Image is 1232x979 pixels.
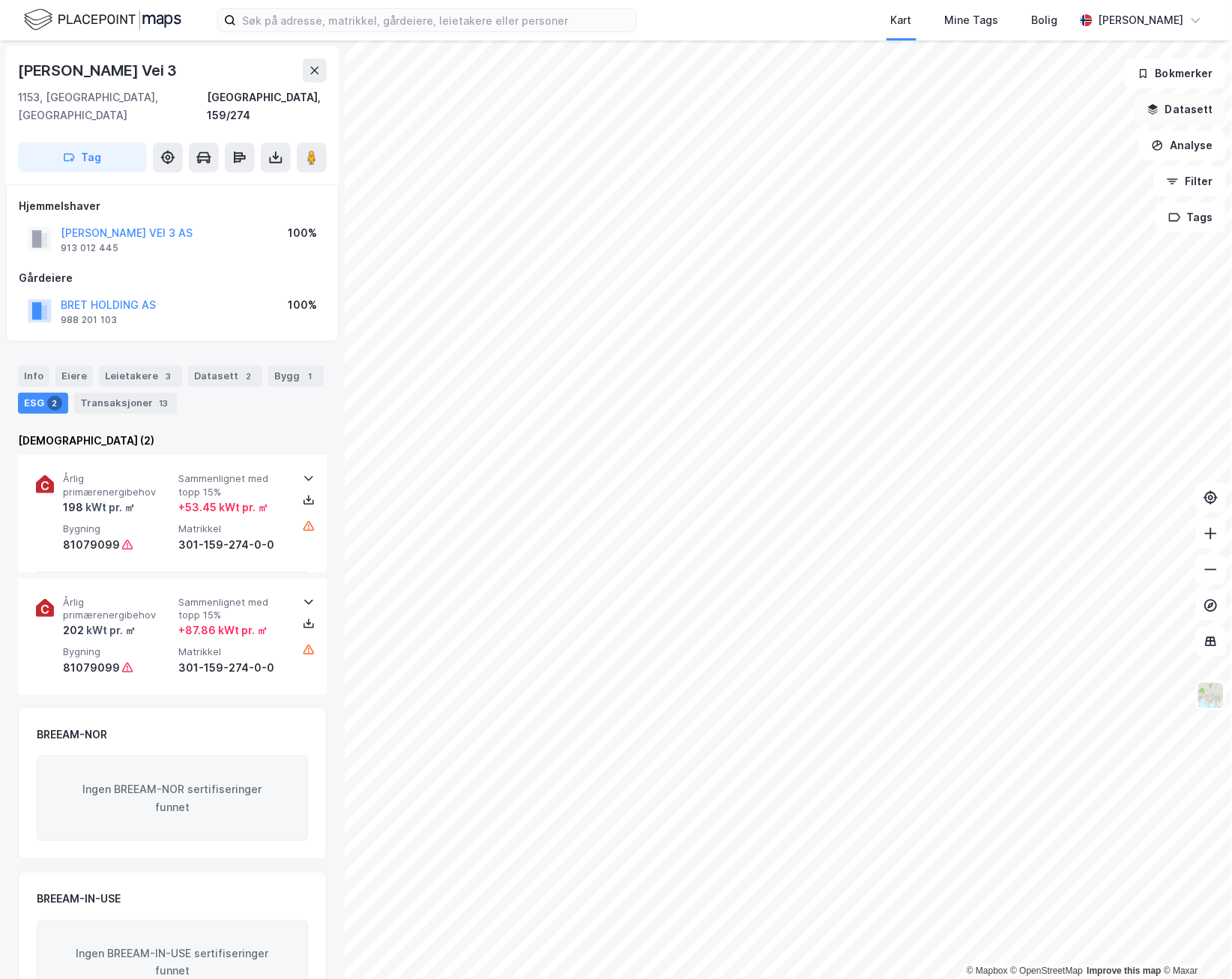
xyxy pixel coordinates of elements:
div: BREEAM-NOR [37,726,107,744]
input: Søk på adresse, matrikkel, gårdeiere, leietakere eller personer [236,9,636,31]
div: 100% [288,296,317,314]
div: 2 [241,369,256,384]
img: Z [1197,681,1225,710]
div: Kontrollprogram for chat [1157,907,1232,979]
div: Hjemmelshaver [19,197,326,215]
div: + 87.86 kWt pr. ㎡ [178,621,268,639]
div: 301-159-274-0-0 [178,659,288,677]
div: 1 [303,369,318,384]
button: Analyse [1139,130,1226,160]
div: Info [18,366,49,387]
div: BREEAM-IN-USE [37,891,121,909]
div: 198 [63,498,135,516]
div: kWt pr. ㎡ [84,621,136,639]
div: 301-159-274-0-0 [178,536,288,554]
span: Matrikkel [178,522,288,535]
div: kWt pr. ㎡ [83,498,135,516]
div: Kart [891,11,912,29]
div: Leietakere [99,366,182,387]
span: Sammenlignet med topp 15% [178,596,288,622]
div: Bygg [268,366,324,387]
button: Bokmerker [1125,58,1226,88]
button: Filter [1154,166,1226,196]
div: 202 [63,621,136,639]
span: Bygning [63,522,172,535]
div: [DEMOGRAPHIC_DATA] (2) [18,432,327,450]
div: 81079099 [63,659,120,677]
div: Ingen BREEAM-NOR sertifiseringer funnet [37,756,308,841]
div: 100% [288,224,317,242]
button: Datasett [1135,94,1226,124]
div: Transaksjoner [74,393,177,414]
div: [GEOGRAPHIC_DATA], 159/274 [207,88,327,124]
div: Mine Tags [945,11,999,29]
div: Gårdeiere [19,269,326,287]
div: 1153, [GEOGRAPHIC_DATA], [GEOGRAPHIC_DATA] [18,88,207,124]
iframe: Chat Widget [1157,907,1232,979]
span: Matrikkel [178,645,288,658]
button: Tag [18,142,147,172]
img: logo.f888ab2527a4732fd821a326f86c7f29.svg [24,7,181,33]
div: 81079099 [63,536,120,554]
div: 13 [156,396,171,411]
div: + 53.45 kWt pr. ㎡ [178,498,268,516]
div: Datasett [188,366,262,387]
div: ESG [18,393,68,414]
div: 2 [47,396,62,411]
button: Tags [1156,202,1226,232]
div: [PERSON_NAME] Vei 3 [18,58,180,82]
span: Årlig primærenergibehov [63,472,172,498]
div: 988 201 103 [61,314,117,326]
a: OpenStreetMap [1011,966,1084,977]
span: Sammenlignet med topp 15% [178,472,288,498]
div: 3 [161,369,176,384]
a: Improve this map [1087,966,1162,977]
div: [PERSON_NAME] [1099,11,1184,29]
span: Bygning [63,645,172,658]
div: Bolig [1032,11,1058,29]
div: Eiere [55,366,93,387]
a: Mapbox [967,966,1008,977]
span: Årlig primærenergibehov [63,596,172,622]
div: 913 012 445 [61,242,118,254]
